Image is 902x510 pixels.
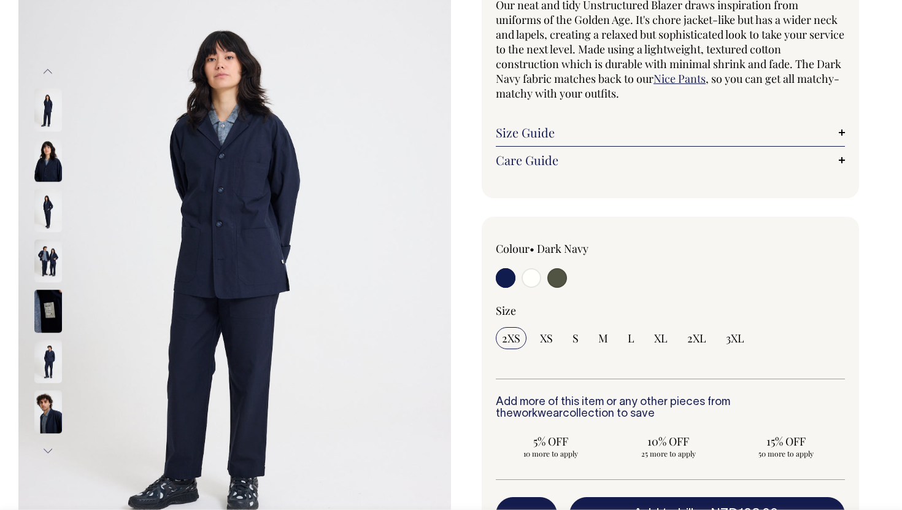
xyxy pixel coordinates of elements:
[513,409,563,419] a: workwear
[496,327,526,349] input: 2XS
[496,303,845,318] div: Size
[537,241,588,256] label: Dark Navy
[620,449,718,458] span: 25 more to apply
[34,139,62,182] img: dark-navy
[34,89,62,132] img: dark-navy
[737,434,835,449] span: 15% OFF
[731,430,841,462] input: 15% OFF 50 more to apply
[598,331,608,346] span: M
[572,331,579,346] span: S
[34,240,62,283] img: dark-navy
[534,327,559,349] input: XS
[34,391,62,434] img: dark-navy
[502,434,600,449] span: 5% OFF
[540,331,553,346] span: XS
[34,290,62,333] img: dark-navy
[653,71,706,86] a: Nice Pants
[530,241,534,256] span: •
[628,331,634,346] span: L
[496,430,606,462] input: 5% OFF 10 more to apply
[648,327,674,349] input: XL
[34,190,62,233] img: dark-navy
[726,331,744,346] span: 3XL
[566,327,585,349] input: S
[496,396,845,421] h6: Add more of this item or any other pieces from the collection to save
[654,331,668,346] span: XL
[496,125,845,140] a: Size Guide
[592,327,614,349] input: M
[622,327,641,349] input: L
[720,327,750,349] input: 3XL
[39,438,57,465] button: Next
[496,71,839,101] span: , so you can get all matchy-matchy with your outfits.
[614,430,724,462] input: 10% OFF 25 more to apply
[687,331,706,346] span: 2XL
[502,449,600,458] span: 10 more to apply
[39,58,57,85] button: Previous
[496,241,636,256] div: Colour
[737,449,835,458] span: 50 more to apply
[496,153,845,168] a: Care Guide
[502,331,520,346] span: 2XS
[34,341,62,384] img: dark-navy
[620,434,718,449] span: 10% OFF
[681,327,712,349] input: 2XL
